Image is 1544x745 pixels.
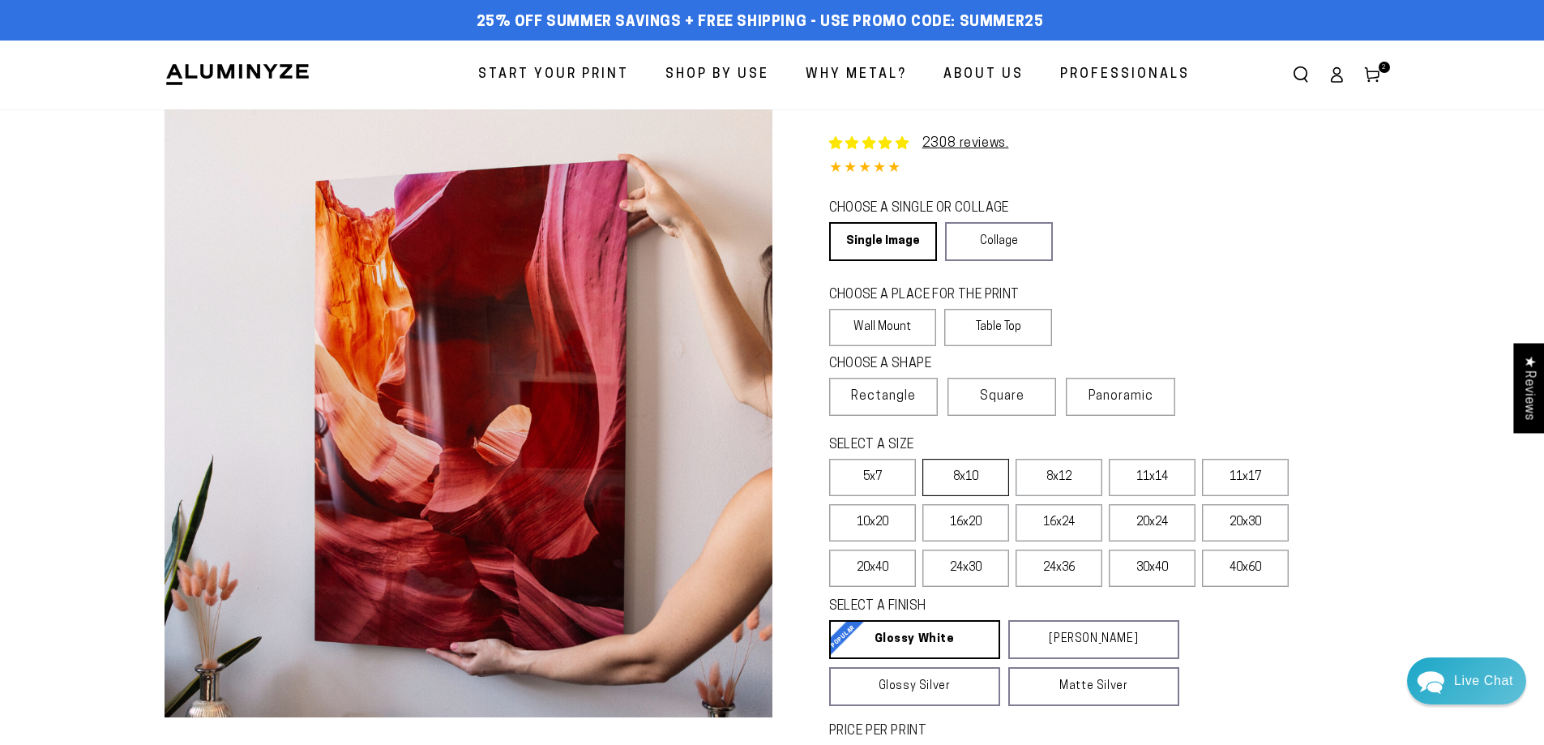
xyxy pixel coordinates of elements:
span: 2 [1382,62,1387,73]
a: Why Metal? [793,54,919,96]
label: 8x10 [922,459,1009,496]
label: 24x30 [922,550,1009,587]
legend: SELECT A SIZE [829,436,1153,455]
a: Shop By Use [653,54,781,96]
legend: CHOOSE A SHAPE [829,355,1040,374]
legend: CHOOSE A SINGLE OR COLLAGE [829,199,1038,218]
span: Professionals [1060,63,1190,87]
label: Wall Mount [829,309,937,346]
span: Start Your Print [478,63,629,87]
span: Rectangle [851,387,916,406]
a: Glossy Silver [829,667,1000,706]
div: Contact Us Directly [1454,657,1513,704]
a: Start Your Print [466,54,641,96]
label: Table Top [944,309,1052,346]
a: About Us [931,54,1036,96]
label: 16x24 [1016,504,1102,542]
label: 10x20 [829,504,916,542]
span: About Us [943,63,1024,87]
label: 16x20 [922,504,1009,542]
label: 24x36 [1016,550,1102,587]
span: Panoramic [1088,390,1153,403]
img: Aluminyze [165,62,310,87]
a: Glossy White [829,620,1000,659]
div: Chat widget toggle [1407,657,1526,704]
span: Shop By Use [665,63,769,87]
summary: Search our site [1283,57,1319,92]
div: 4.85 out of 5.0 stars [829,157,1380,181]
legend: SELECT A FINISH [829,597,1140,616]
label: 11x14 [1109,459,1195,496]
a: Professionals [1048,54,1202,96]
span: 25% off Summer Savings + Free Shipping - Use Promo Code: SUMMER25 [477,14,1044,32]
label: 20x24 [1109,504,1195,542]
label: 11x17 [1202,459,1289,496]
label: 20x30 [1202,504,1289,542]
label: 40x60 [1202,550,1289,587]
span: Square [980,387,1024,406]
a: [PERSON_NAME] [1008,620,1179,659]
label: 30x40 [1109,550,1195,587]
label: PRICE PER PRINT [829,722,1380,741]
a: 2308 reviews. [922,137,1009,150]
a: Matte Silver [1008,667,1179,706]
label: 5x7 [829,459,916,496]
label: 20x40 [829,550,916,587]
a: Single Image [829,222,937,261]
label: 8x12 [1016,459,1102,496]
span: Why Metal? [806,63,907,87]
a: Collage [945,222,1053,261]
legend: CHOOSE A PLACE FOR THE PRINT [829,286,1037,305]
div: Click to open Judge.me floating reviews tab [1513,343,1544,433]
